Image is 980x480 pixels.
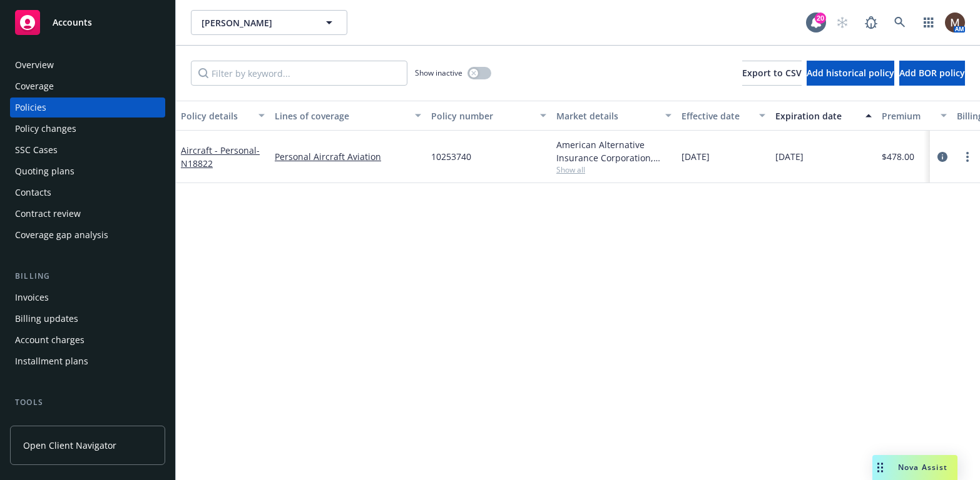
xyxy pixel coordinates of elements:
span: Add historical policy [807,67,894,79]
div: Policy details [181,109,251,122]
a: SSC Cases [10,140,165,160]
button: Effective date [676,101,770,131]
a: more [960,149,975,164]
div: Coverage gap analysis [15,225,108,245]
div: Invoices [15,287,49,307]
a: Quoting plans [10,161,165,181]
a: Policies [10,97,165,117]
button: [PERSON_NAME] [191,10,347,35]
button: Export to CSV [742,61,802,86]
button: Nova Assist [872,455,957,480]
div: Tools [10,396,165,409]
div: Policy changes [15,119,76,139]
a: Contacts [10,182,165,202]
span: - N18822 [181,144,260,169]
a: Report a Bug [859,10,884,35]
div: Contacts [15,182,51,202]
div: Overview [15,55,54,75]
div: Drag to move [872,455,888,480]
span: $478.00 [882,150,914,163]
button: Expiration date [770,101,877,131]
span: Show inactive [415,67,462,78]
div: American Alternative Insurance Corporation, [GEOGRAPHIC_DATA] Re, Global Aerospace Inc [556,138,671,164]
div: Expiration date [775,109,858,122]
div: Premium [882,109,933,122]
span: 10253740 [431,150,471,163]
div: Policies [15,97,46,117]
button: Policy number [426,101,551,131]
div: Billing [10,270,165,282]
a: Aircraft - Personal [181,144,260,169]
a: Contract review [10,204,165,224]
a: Accounts [10,5,165,40]
div: Coverage [15,76,54,96]
span: Open Client Navigator [23,439,116,452]
div: Market details [556,109,658,122]
div: Quoting plans [15,161,74,181]
span: [DATE] [775,150,804,163]
button: Add historical policy [807,61,894,86]
button: Add BOR policy [899,61,965,86]
div: Contract review [15,204,81,224]
a: Personal Aircraft Aviation [275,150,421,163]
div: 20 [815,12,826,24]
button: Premium [877,101,952,131]
a: circleInformation [935,149,950,164]
a: Installment plans [10,351,165,371]
a: Invoices [10,287,165,307]
span: [DATE] [681,150,710,163]
div: Manage files [15,414,68,434]
div: Effective date [681,109,752,122]
div: Billing updates [15,309,78,329]
a: Switch app [916,10,941,35]
a: Coverage gap analysis [10,225,165,245]
span: Add BOR policy [899,67,965,79]
span: Nova Assist [898,462,947,472]
span: Show all [556,164,671,175]
div: Policy number [431,109,533,122]
button: Market details [551,101,676,131]
a: Billing updates [10,309,165,329]
a: Coverage [10,76,165,96]
div: Installment plans [15,351,88,371]
span: Export to CSV [742,67,802,79]
a: Policy changes [10,119,165,139]
button: Lines of coverage [270,101,426,131]
span: [PERSON_NAME] [202,16,310,29]
a: Overview [10,55,165,75]
a: Account charges [10,330,165,350]
span: Accounts [53,17,92,27]
a: Search [887,10,912,35]
img: photo [945,12,965,32]
a: Manage files [10,414,165,434]
a: Start snowing [830,10,855,35]
div: SSC Cases [15,140,58,160]
div: Lines of coverage [275,109,407,122]
button: Policy details [176,101,270,131]
div: Account charges [15,330,84,350]
input: Filter by keyword... [191,61,407,86]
